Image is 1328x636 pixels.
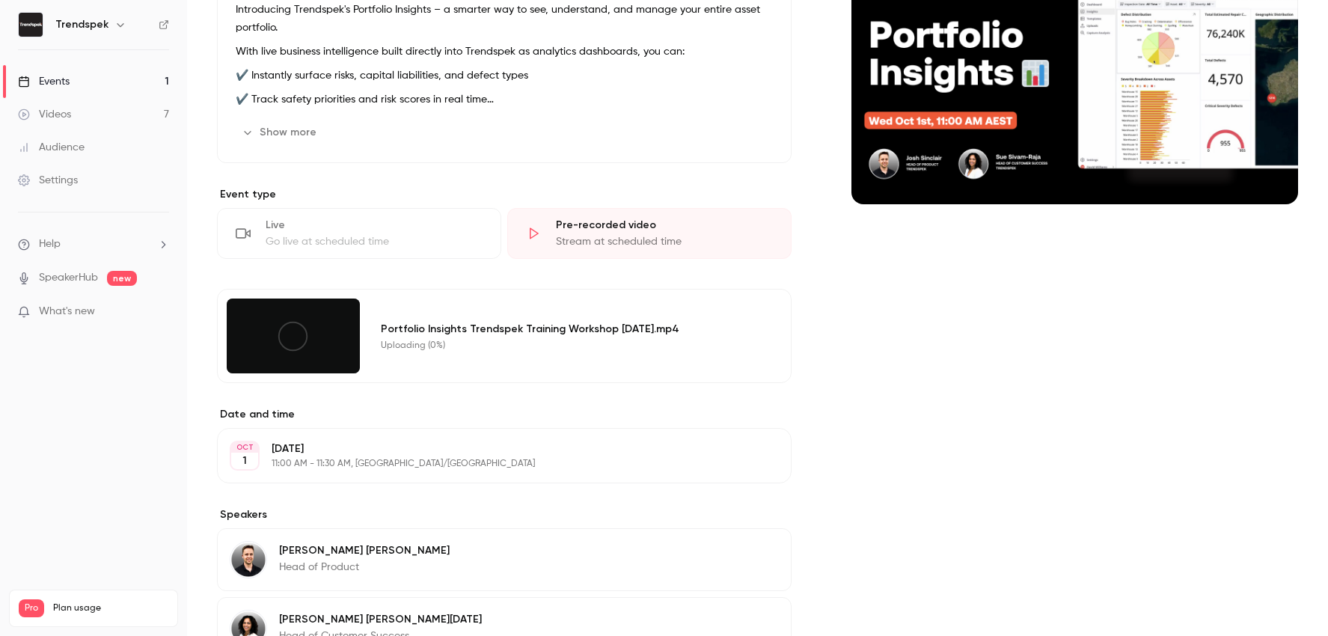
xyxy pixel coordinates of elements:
div: OCT [231,442,258,453]
div: Josh Sinclair[PERSON_NAME] [PERSON_NAME]Head of Product [217,528,792,591]
div: Stream at scheduled time [556,234,773,249]
span: Pro [19,599,44,617]
div: LiveGo live at scheduled time [217,208,501,259]
img: Josh Sinclair [230,542,266,578]
p: ✔️ Instantly surface risks, capital liabilities, and defect types [236,67,773,85]
div: Portfolio Insights Trendspek Training Workshop [DATE].mp4 [381,321,755,337]
p: [PERSON_NAME] [PERSON_NAME] [279,543,450,558]
div: Events [18,74,70,89]
p: 11:00 AM - 11:30 AM, [GEOGRAPHIC_DATA]/[GEOGRAPHIC_DATA] [272,458,712,470]
div: Audience [18,140,85,155]
iframe: Noticeable Trigger [151,305,169,319]
label: Speakers [217,507,792,522]
div: Pre-recorded videoStream at scheduled time [507,208,792,259]
p: Introducing Trendspek's Portfolio Insights – a smarter way to see, understand, and manage your en... [236,1,773,37]
span: Help [39,236,61,252]
li: help-dropdown-opener [18,236,169,252]
p: [DATE] [272,441,712,456]
div: Videos [18,107,71,122]
a: SpeakerHub [39,270,98,286]
p: 1 [242,453,247,468]
div: Live [266,218,483,233]
div: Pre-recorded video [556,218,773,233]
img: Trendspek [19,13,43,37]
div: Uploading (0%) [381,340,755,352]
p: Event type [217,187,792,202]
p: With live business intelligence built directly into Trendspek as analytics dashboards, you can: [236,43,773,61]
div: Settings [18,173,78,188]
span: What's new [39,304,95,319]
div: Go live at scheduled time [266,234,483,249]
span: new [107,271,137,286]
p: [PERSON_NAME] [PERSON_NAME][DATE] [279,612,482,627]
label: Date and time [217,407,792,422]
h6: Trendspek [55,17,108,32]
button: Show more [236,120,325,144]
span: Plan usage [53,602,168,614]
p: ✔️ Track safety priorities and risk scores in real time [236,91,773,108]
p: Head of Product [279,560,450,575]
